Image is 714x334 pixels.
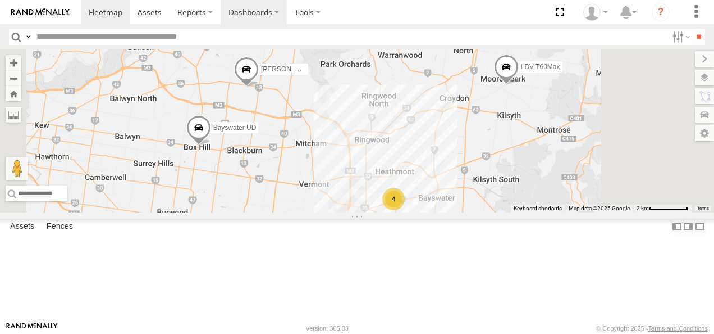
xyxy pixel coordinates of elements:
button: Zoom in [6,55,21,70]
button: Map Scale: 2 km per 66 pixels [633,205,692,213]
label: Fences [41,219,79,234]
i: ? [652,3,670,21]
img: rand-logo.svg [11,8,70,16]
a: Terms [697,206,709,211]
button: Zoom Home [6,86,21,101]
span: [PERSON_NAME] [261,66,317,74]
span: LDV T60Max [521,64,560,71]
div: © Copyright 2025 - [596,325,708,332]
label: Hide Summary Table [694,219,706,235]
label: Dock Summary Table to the Right [683,219,694,235]
div: 4 [382,188,405,210]
label: Assets [4,219,40,234]
label: Measure [6,107,21,123]
span: Map data ©2025 Google [569,205,630,211]
span: 2 km [637,205,649,211]
button: Drag Pegman onto the map to open Street View [6,157,28,180]
div: Bayswater Sales Counter [579,4,612,21]
label: Dock Summary Table to the Left [671,219,683,235]
label: Search Filter Options [668,29,692,45]
label: Map Settings [695,125,714,141]
button: Zoom out [6,70,21,86]
span: Bayswater UD [213,124,257,132]
a: Visit our Website [6,323,58,334]
div: Version: 305.03 [306,325,349,332]
label: Search Query [24,29,33,45]
a: Terms and Conditions [648,325,708,332]
button: Keyboard shortcuts [514,205,562,213]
